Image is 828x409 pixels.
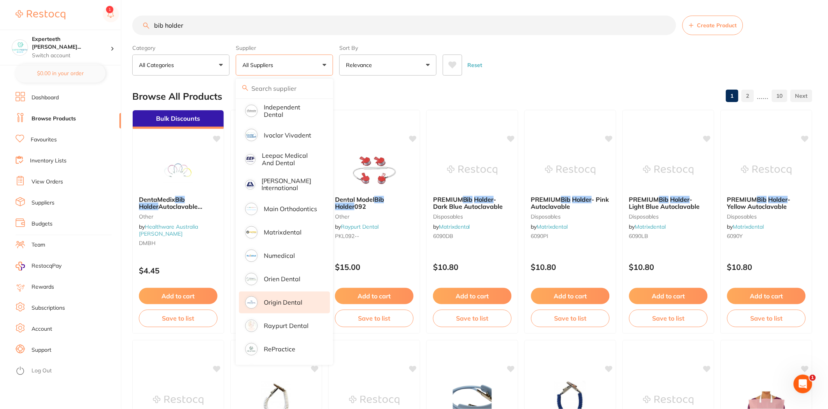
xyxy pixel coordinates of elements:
a: Suppliers [32,199,54,207]
span: Autoclavable Silicon - 1/pack [139,203,202,217]
img: Ivoclar Vivadent [246,130,256,140]
p: [PERSON_NAME] International [261,178,319,192]
a: Restocq Logo [16,6,65,24]
em: Holder [670,196,690,203]
img: Orien dental [246,274,256,284]
a: Matrixdental [439,223,470,230]
span: DentaMedix [139,196,175,203]
a: 1 [726,88,739,104]
button: Add to cart [335,288,414,304]
a: Dashboard [32,94,59,102]
iframe: Intercom live chat [794,375,812,393]
em: Bib [374,196,384,203]
img: Origin Dental [246,298,256,308]
button: Save to list [531,310,610,327]
a: 2 [742,88,754,104]
span: by [727,223,764,230]
em: Bib [659,196,669,203]
button: Save to list [139,310,218,327]
button: Add to cart [433,288,512,304]
button: Save to list [727,310,806,327]
span: 6090DB [433,233,453,240]
a: Log Out [32,367,52,375]
a: Matrixdental [733,223,764,230]
a: Budgets [32,220,53,228]
em: Holder [572,196,592,203]
a: Rewards [32,283,54,291]
em: Holder [335,203,354,210]
a: Matrixdental [537,223,568,230]
span: by [433,223,470,230]
small: disposables [433,213,512,220]
p: Relevance [346,61,375,69]
button: Reset [465,55,485,76]
span: PKL092-- [335,233,359,240]
img: PREMIUM Bib Holder - Pink Autoclavable [545,151,596,190]
button: Save to list [433,310,512,327]
button: Save to list [629,310,708,327]
span: RestocqPay [32,262,61,270]
p: All Suppliers [242,61,276,69]
a: View Orders [32,178,63,186]
em: Bib [175,196,185,203]
a: Favourites [31,136,57,144]
span: Dental Model [335,196,374,203]
img: Independent Dental [246,106,256,116]
button: Create Product [682,16,743,35]
a: Team [32,241,45,249]
span: by [531,223,568,230]
p: ...... [757,92,769,100]
img: PREMIUM Bib Holder - Dark Blue Autoclavable [447,151,498,190]
p: Leepac Medical and Dental [262,152,319,167]
span: 1 [810,375,816,381]
a: Matrixdental [635,223,666,230]
button: Add to cart [727,288,806,304]
span: 6090Y [727,233,743,240]
input: Search Products [132,16,676,35]
img: Livingstone International [246,181,254,189]
small: disposables [727,213,806,220]
div: Bulk Discounts [133,110,224,129]
small: other [139,213,218,220]
p: Ivoclar Vivadent [264,132,311,139]
span: 092 [354,203,366,210]
p: $10.80 [531,263,610,271]
a: RestocqPay [16,262,61,271]
span: 6090PI [531,233,549,240]
span: DMBH [139,240,156,247]
img: DentaMedix Bib Holder Autoclavable Silicon - 1/pack [153,151,203,190]
span: PREMIUM [531,196,561,203]
em: Bib [561,196,571,203]
small: other [335,213,414,220]
p: $10.80 [629,263,708,271]
p: Orien dental [264,276,300,283]
p: $10.80 [727,263,806,271]
em: Holder [474,196,494,203]
a: Inventory Lists [30,157,67,165]
p: RePractice [264,346,295,353]
a: Account [32,325,52,333]
a: Browse Products [32,115,76,123]
img: Dental Model Bib Holder 092 [349,151,400,190]
img: Numedical [246,251,256,261]
b: Dental Model Bib Holder 092 [335,196,414,210]
img: RePractice [246,344,256,354]
span: PREMIUM [433,196,463,203]
span: by [335,223,379,230]
p: Main Orthodontics [264,206,317,213]
b: PREMIUM Bib Holder - Dark Blue Autoclavable [433,196,512,210]
img: Experteeth Eastwood West [12,40,28,55]
p: Matrixdental [264,229,302,236]
a: Healthware Australia [PERSON_NAME] [139,223,198,237]
b: PREMIUM Bib Holder - Pink Autoclavable [531,196,610,210]
button: Log Out [16,365,119,377]
button: All Categories [132,55,230,76]
em: Bib [463,196,473,203]
img: RestocqPay [16,262,25,271]
span: by [629,223,666,230]
span: PREMIUM [727,196,757,203]
button: Add to cart [629,288,708,304]
p: Numedical [264,252,295,259]
a: Subscriptions [32,304,65,312]
small: disposables [531,213,610,220]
